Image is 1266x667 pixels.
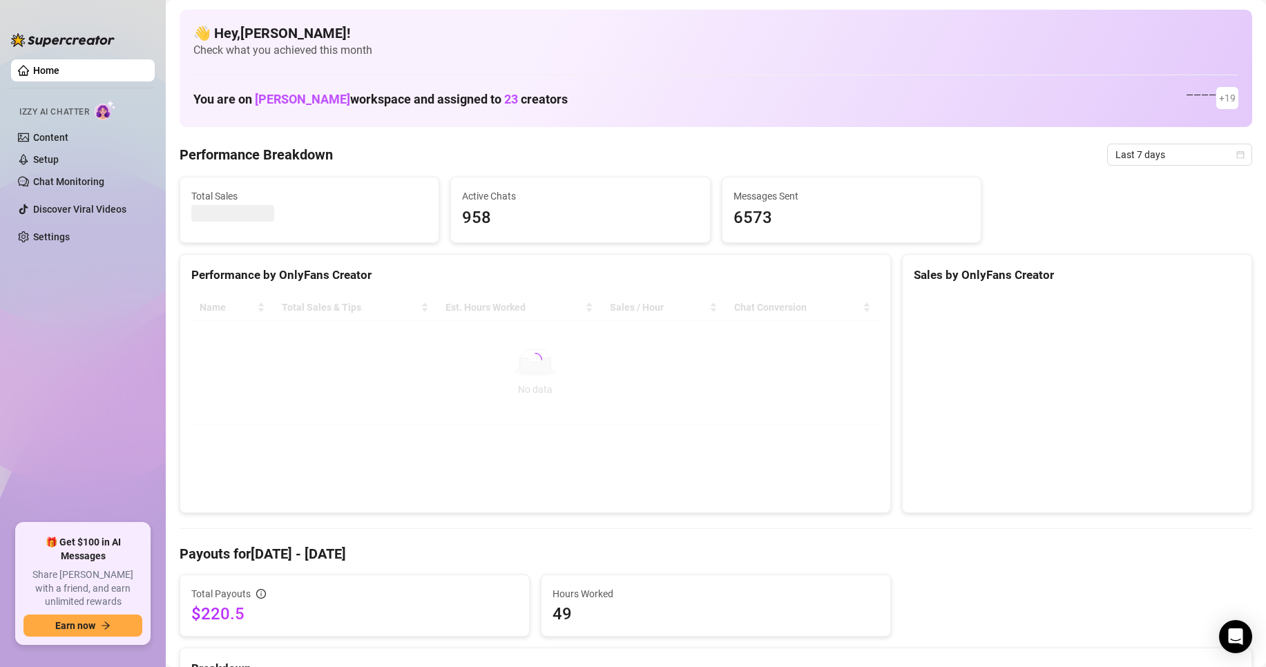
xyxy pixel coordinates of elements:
[33,154,59,165] a: Setup
[33,65,59,76] a: Home
[733,205,970,231] span: 6573
[23,615,142,637] button: Earn nowarrow-right
[33,132,68,143] a: Content
[101,621,111,630] span: arrow-right
[553,603,879,625] span: 49
[33,204,126,215] a: Discover Viral Videos
[33,231,70,242] a: Settings
[1115,144,1244,165] span: Last 7 days
[23,536,142,563] span: 🎁 Get $100 in AI Messages
[33,176,104,187] a: Chat Monitoring
[95,100,116,120] img: AI Chatter
[191,188,428,204] span: Total Sales
[553,586,879,601] span: Hours Worked
[193,92,568,107] h1: You are on workspace and assigned to creators
[1186,87,1238,109] div: — — — —
[914,266,1240,284] div: Sales by OnlyFans Creator
[191,586,251,601] span: Total Payouts
[191,603,518,625] span: $220.5
[19,106,89,119] span: Izzy AI Chatter
[256,589,266,599] span: info-circle
[23,568,142,609] span: Share [PERSON_NAME] with a friend, and earn unlimited rewards
[193,43,1238,58] span: Check what you achieved this month
[462,188,698,204] span: Active Chats
[1236,151,1245,159] span: calendar
[733,188,970,204] span: Messages Sent
[193,23,1238,43] h4: 👋 Hey, [PERSON_NAME] !
[462,205,698,231] span: 958
[180,544,1252,563] h4: Payouts for [DATE] - [DATE]
[180,145,333,164] h4: Performance Breakdown
[528,353,542,367] span: loading
[11,33,115,47] img: logo-BBDzfeDw.svg
[504,92,518,106] span: 23
[1219,90,1236,106] span: + 19
[1219,620,1252,653] div: Open Intercom Messenger
[55,620,95,631] span: Earn now
[255,92,350,106] span: [PERSON_NAME]
[191,266,879,284] div: Performance by OnlyFans Creator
